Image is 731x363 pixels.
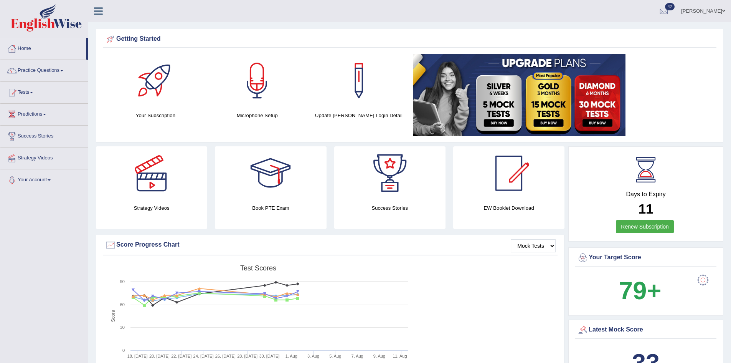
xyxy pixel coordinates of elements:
[127,354,148,358] tspan: 18. [DATE]
[215,204,326,212] h4: Book PTE Exam
[215,354,236,358] tspan: 26. [DATE]
[619,277,661,305] b: 79+
[577,191,714,198] h4: Days to Expiry
[665,3,675,10] span: 42
[0,148,88,167] a: Strategy Videos
[373,354,385,358] tspan: 9. Aug
[111,310,116,322] tspan: Score
[413,54,625,136] img: small5.jpg
[0,104,88,123] a: Predictions
[0,126,88,145] a: Success Stories
[351,354,363,358] tspan: 7. Aug
[639,201,653,216] b: 11
[240,264,276,272] tspan: Test scores
[453,204,564,212] h4: EW Booklet Download
[120,279,125,284] text: 90
[109,111,203,119] h4: Your Subscription
[334,204,446,212] h4: Success Stories
[96,204,207,212] h4: Strategy Videos
[329,354,341,358] tspan: 5. Aug
[237,354,257,358] tspan: 28. [DATE]
[616,220,674,233] a: Renew Subscription
[0,60,88,79] a: Practice Questions
[577,324,714,336] div: Latest Mock Score
[0,169,88,189] a: Your Account
[193,354,214,358] tspan: 24. [DATE]
[210,111,304,119] h4: Microphone Setup
[122,348,125,353] text: 0
[105,239,556,251] div: Score Progress Chart
[0,82,88,101] a: Tests
[120,302,125,307] text: 60
[0,38,86,57] a: Home
[149,354,170,358] tspan: 20. [DATE]
[259,354,279,358] tspan: 30. [DATE]
[120,325,125,330] text: 30
[171,354,191,358] tspan: 22. [DATE]
[393,354,407,358] tspan: 11. Aug
[577,252,714,264] div: Your Target Score
[307,354,319,358] tspan: 3. Aug
[285,354,297,358] tspan: 1. Aug
[312,111,406,119] h4: Update [PERSON_NAME] Login Detail
[105,33,714,45] div: Getting Started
